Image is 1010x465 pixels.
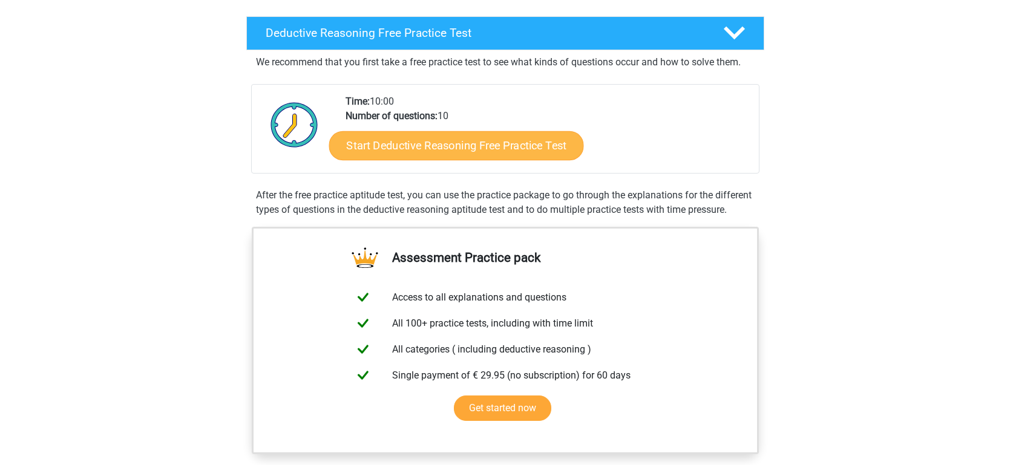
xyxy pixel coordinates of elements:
a: Get started now [454,395,551,421]
div: After the free practice aptitude test, you can use the practice package to go through the explana... [251,188,759,217]
p: We recommend that you first take a free practice test to see what kinds of questions occur and ho... [256,55,755,70]
h4: Deductive Reasoning Free Practice Test [266,26,704,40]
a: Start Deductive Reasoning Free Practice Test [329,131,583,160]
img: Clock [264,94,325,155]
div: 10:00 10 [336,94,758,173]
b: Number of questions: [346,110,438,122]
b: Time: [346,96,370,107]
a: Deductive Reasoning Free Practice Test [241,16,769,50]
